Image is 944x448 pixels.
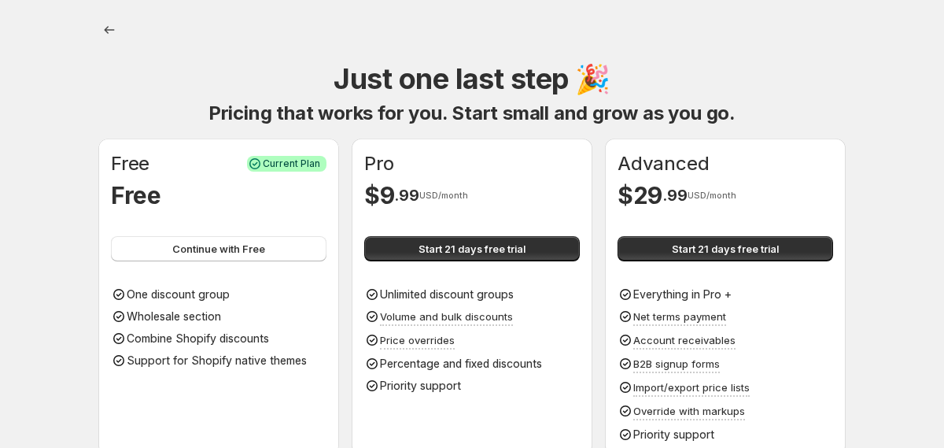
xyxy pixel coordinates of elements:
[380,379,461,392] span: Priority support
[364,180,394,211] h1: $ 9
[380,310,513,323] span: Volume and bulk discounts
[688,191,736,200] span: USD/month
[380,357,542,370] span: Percentage and fixed discounts
[633,357,720,370] span: B2B signup forms
[111,236,326,261] button: Continue with Free
[633,334,736,346] span: Account receivables
[419,241,525,257] span: Start 21 days free trial
[662,186,687,205] span: . 99
[111,180,161,211] h1: Free
[127,331,269,346] p: Combine Shopify discounts
[618,151,709,176] h1: Advanced
[419,191,468,200] span: USD/month
[633,405,745,417] span: Override with markups
[633,287,732,301] span: Everything in Pro +
[380,287,514,301] span: Unlimited discount groups
[633,310,726,323] span: Net terms payment
[127,309,221,324] p: Wholesale section
[633,428,714,441] span: Priority support
[394,186,419,205] span: . 99
[127,287,230,302] p: One discount group
[618,180,662,211] h1: $ 29
[208,101,736,126] h1: Pricing that works for you. Start small and grow as you go.
[263,157,320,170] span: Current Plan
[127,353,307,368] p: Support for Shopify native themes
[111,151,149,176] h1: Free
[633,381,750,394] span: Import/export price lists
[672,241,779,257] span: Start 21 days free trial
[172,241,265,257] span: Continue with Free
[334,60,610,98] h1: Just one last step 🎉
[380,334,455,346] span: Price overrides
[364,151,393,176] h1: Pro
[618,236,833,261] button: Start 21 days free trial
[364,236,580,261] button: Start 21 days free trial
